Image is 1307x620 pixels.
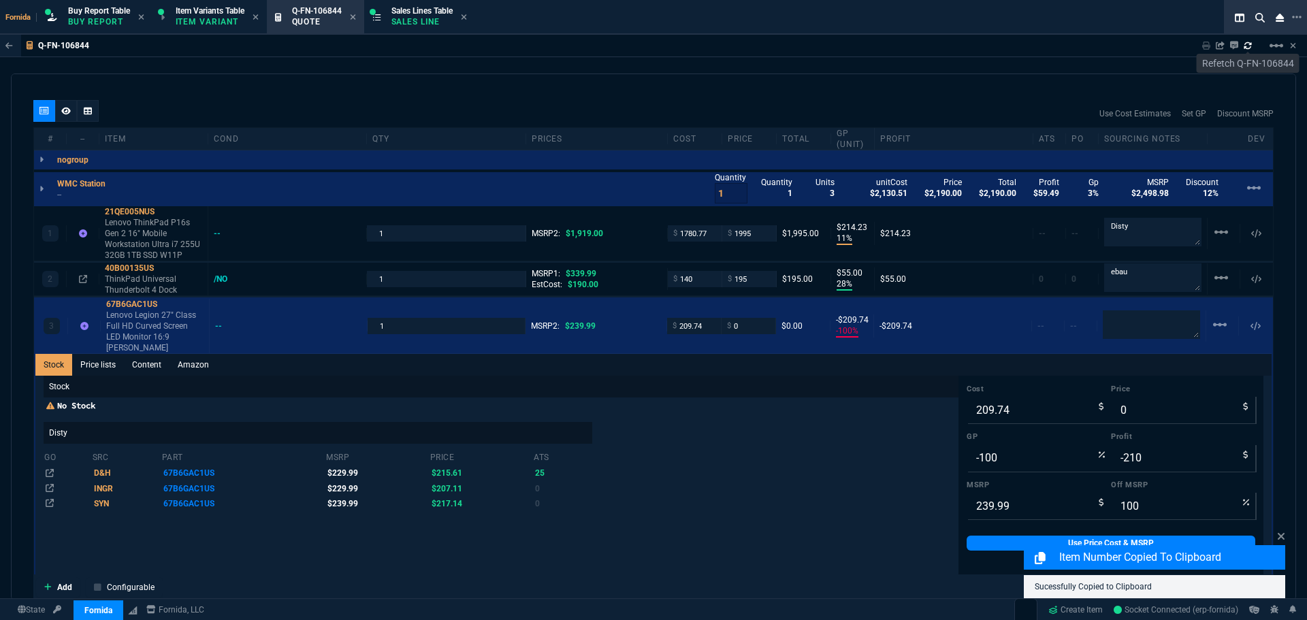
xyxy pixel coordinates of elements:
nx-icon: Close Tab [461,12,467,23]
th: go [44,446,92,466]
th: src [92,446,161,466]
div: cost [668,133,722,144]
p: Stock [44,376,958,397]
td: $229.99 [325,466,429,480]
div: PO [1066,133,1099,144]
td: D&H [92,466,161,480]
div: GP (unit) [831,128,875,150]
nx-icon: Item not found in Business Central. The quote is still valid. [80,321,88,331]
p: ThinkPad Universal Thunderbolt 4 Dock [105,274,202,295]
span: $239.99 [565,321,596,331]
nx-icon: Open In Opposite Panel [79,274,87,284]
div: /NO [214,274,240,284]
a: Global State [14,604,49,616]
div: price [722,133,777,144]
span: $ [728,274,732,284]
p: No Stock [44,400,958,411]
td: INGR [92,480,161,495]
p: Add [57,581,72,593]
p: Lenovo ThinkPad P16s Gen 2 16" Mobile Workstation Ultra i7 255U 32GB 1TB SSD W11P [105,217,202,261]
span: $339.99 [566,269,596,278]
a: API TOKEN [49,604,65,616]
label: Profit [1111,431,1255,442]
div: -$209.74 [880,321,1026,331]
p: Sales Line [391,16,453,27]
div: EstCost: [532,279,662,290]
p: 2 [48,274,52,284]
span: $ [673,321,677,331]
p: Item Number Copied to Clipboard [1059,549,1282,566]
nx-icon: Close Workbench [1270,10,1289,26]
p: -$209.74 [836,314,868,325]
div: MSRP1: [532,268,662,279]
div: 40B00135US [105,263,202,274]
label: MSRP [967,480,1111,491]
div: $1,995.00 [782,228,825,239]
p: $55.00 [837,267,869,278]
label: Cost [967,384,1111,395]
nx-icon: Close Tab [138,12,144,23]
div: $214.23 [880,228,1027,239]
p: Lenovo Legion 27" Class Full HD Curved Screen LED Monitor 16:9 [PERSON_NAME] [106,310,204,353]
a: Hide Workbench [1290,40,1296,51]
a: Discount MSRP [1217,108,1274,120]
p: 28% [837,278,852,291]
div: $55.00 [880,274,1027,284]
span: $1,919.00 [566,229,603,238]
p: Quote [292,16,342,27]
label: Off MSRP [1111,480,1255,491]
th: price [430,446,533,466]
span: Fornida [5,13,37,22]
p: 3 [49,321,54,331]
th: part [161,446,326,466]
span: -- [1070,321,1077,331]
a: Set GP [1182,108,1206,120]
tr: 27IN R27FC-30 A23270FR1 MONITOR-HDMI [44,480,592,495]
nx-icon: Open New Tab [1292,11,1302,24]
p: Sucessfully Copied to Clipboard [1035,581,1274,593]
td: $229.99 [325,480,429,495]
mat-icon: Example home icon [1212,316,1228,333]
span: Item Variants Table [176,6,244,16]
div: qty [367,133,526,144]
p: WMC Station [57,178,106,189]
a: Stock [35,354,72,376]
a: 5MqnrmSN7jB4r-RDAADh [1114,604,1238,616]
p: 11% [837,233,852,245]
span: Sales Lines Table [391,6,453,16]
div: dev [1240,133,1273,144]
p: Quantity [715,172,747,183]
p: Q-FN-106844 [38,40,89,51]
a: Amazon [170,354,217,376]
span: 0 [1039,274,1044,284]
p: nogroup [57,154,88,165]
mat-icon: Example home icon [1213,270,1229,286]
div: # [34,133,67,144]
p: $214.23 [837,222,869,233]
td: 0 [533,480,592,495]
div: Item [99,133,208,144]
th: msrp [325,446,429,466]
div: Total [777,133,831,144]
td: SYN [92,496,161,511]
tr: R27FC-30(A23270FR1)27INCH MONITOR-HDMI [44,496,592,511]
div: $0.00 [781,321,824,331]
p: Item Variant [176,16,244,27]
div: -- [67,133,99,144]
div: Sourcing Notes [1099,133,1208,144]
a: Use Price Cost & MSRP [967,536,1255,551]
mat-icon: Example home icon [1213,224,1229,240]
td: $239.99 [325,496,429,511]
a: msbcCompanyName [142,604,208,616]
span: $ [727,321,731,331]
div: cond [208,133,367,144]
div: 21QE005NUS [105,206,202,217]
td: 25 [533,466,592,480]
a: Create Item [1043,600,1108,620]
p: -100% [836,325,858,338]
a: Content [124,354,170,376]
span: -- [1071,229,1078,238]
div: ATS [1033,133,1066,144]
a: Price lists [72,354,124,376]
nx-icon: Close Tab [350,12,356,23]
